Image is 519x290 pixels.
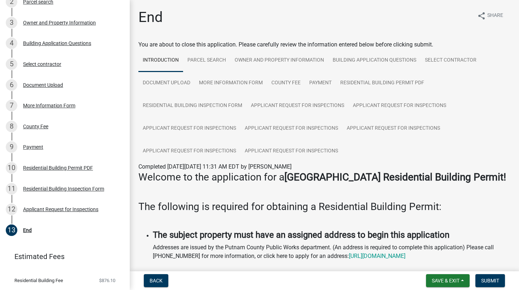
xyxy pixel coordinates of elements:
[6,249,118,264] a: Estimated Fees
[6,100,17,111] div: 7
[349,94,451,117] a: Applicant Request for Inspections
[138,171,510,183] h3: Welcome to the application for a
[6,162,17,174] div: 10
[23,62,61,67] div: Select contractor
[6,37,17,49] div: 4
[6,141,17,153] div: 9
[23,20,96,25] div: Owner and Property Information
[328,49,421,72] a: Building Application Questions
[23,82,63,88] div: Document Upload
[138,94,247,117] a: Residential Building Inspection Form
[240,117,342,140] a: Applicant Request for Inspections
[6,224,17,236] div: 13
[138,140,240,163] a: Applicant Request for Inspections
[477,12,486,20] i: share
[138,117,240,140] a: Applicant Request for Inspections
[144,274,168,287] button: Back
[153,243,510,260] p: Addresses are issued by the Putnam County Public Works department. (An address is required to com...
[23,186,104,191] div: Residential Building Inspection Form
[23,207,98,212] div: Applicant Request for Inspections
[471,9,509,23] button: shareShare
[138,163,292,170] span: Completed [DATE][DATE] 11:31 AM EDT by [PERSON_NAME]
[475,274,505,287] button: Submit
[240,140,342,163] a: Applicant Request for Inspections
[421,49,481,72] a: Select contractor
[6,58,17,70] div: 5
[153,230,449,240] strong: The subject property must have an assigned address to begin this application
[349,253,405,259] a: [URL][DOMAIN_NAME]
[6,204,17,215] div: 12
[138,9,163,26] h1: End
[247,94,349,117] a: Applicant Request for Inspections
[230,49,328,72] a: Owner and Property Information
[23,165,93,170] div: Residential Building Permit PDF
[195,72,267,95] a: More Information Form
[336,72,429,95] a: Residential Building Permit PDF
[6,17,17,28] div: 3
[481,278,499,284] span: Submit
[138,201,510,213] h3: The following is required for obtaining a Residential Building Permit:
[267,72,305,95] a: County Fee
[6,183,17,195] div: 11
[432,278,460,284] span: Save & Exit
[150,278,163,284] span: Back
[138,72,195,95] a: Document Upload
[6,121,17,132] div: 8
[99,278,115,283] span: $876.10
[23,41,91,46] div: Building Application Questions
[305,72,336,95] a: Payment
[14,278,63,283] span: Residential Building Fee
[138,49,183,72] a: Introduction
[487,12,503,20] span: Share
[6,79,17,91] div: 6
[23,124,48,129] div: County Fee
[426,274,470,287] button: Save & Exit
[23,228,32,233] div: End
[284,171,506,183] strong: [GEOGRAPHIC_DATA] Residential Building Permit!
[183,49,230,72] a: Parcel search
[23,144,43,150] div: Payment
[342,117,444,140] a: Applicant Request for Inspections
[23,103,75,108] div: More Information Form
